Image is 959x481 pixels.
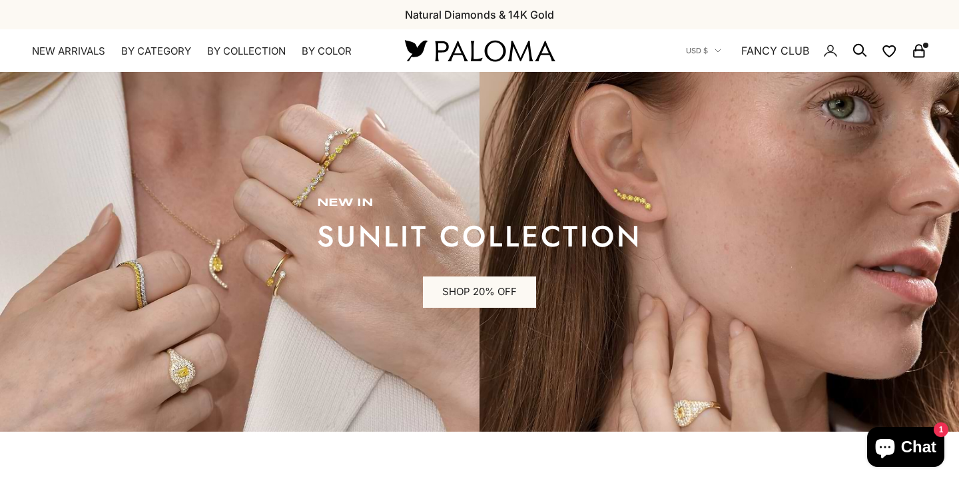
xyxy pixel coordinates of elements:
[32,45,105,58] a: NEW ARRIVALS
[686,45,721,57] button: USD $
[423,276,536,308] a: SHOP 20% OFF
[32,45,373,58] nav: Primary navigation
[863,427,948,470] inbox-online-store-chat: Shopify online store chat
[405,6,554,23] p: Natural Diamonds & 14K Gold
[686,29,927,72] nav: Secondary navigation
[121,45,191,58] summary: By Category
[317,223,642,250] p: sunlit collection
[741,42,809,59] a: FANCY CLUB
[302,45,352,58] summary: By Color
[317,197,642,210] p: new in
[207,45,286,58] summary: By Collection
[686,45,708,57] span: USD $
